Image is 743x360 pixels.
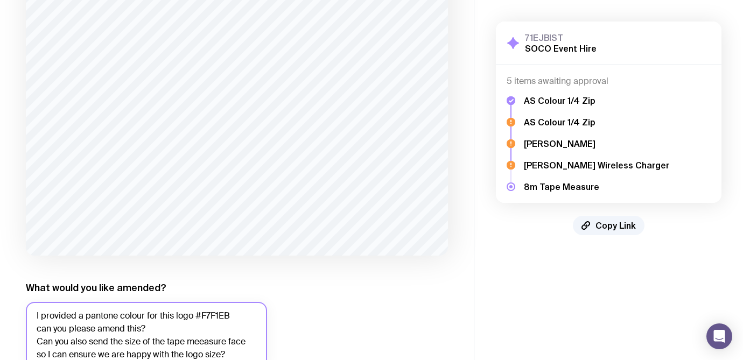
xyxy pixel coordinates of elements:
h4: 5 items awaiting approval [507,76,711,87]
h5: [PERSON_NAME] Wireless Charger [524,160,669,171]
div: Open Intercom Messenger [706,323,732,349]
span: Copy Link [595,220,636,231]
h3: 71EJBIST [525,32,597,43]
h5: AS Colour 1/4 Zip [524,95,669,106]
button: Copy Link [573,216,644,235]
h5: 8m Tape Measure [524,181,669,192]
h5: AS Colour 1/4 Zip [524,117,669,128]
h2: SOCO Event Hire [525,43,597,54]
h5: [PERSON_NAME] [524,138,669,149]
label: What would you like amended? [26,281,166,294]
